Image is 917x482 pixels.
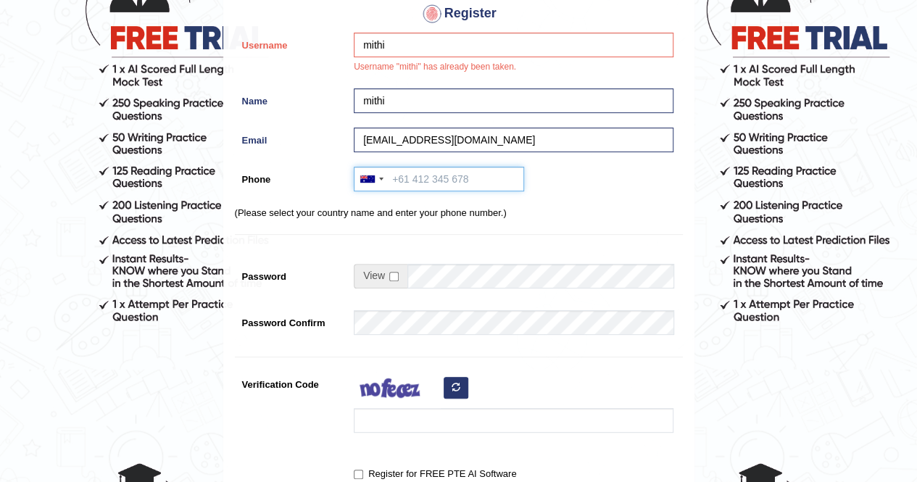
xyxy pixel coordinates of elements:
input: +61 412 345 678 [354,167,524,191]
label: Username [235,33,347,52]
div: Australia: +61 [354,167,388,191]
h4: Register [235,2,683,25]
label: Phone [235,167,347,186]
label: Verification Code [235,372,347,391]
label: Password Confirm [235,310,347,330]
label: Name [235,88,347,108]
label: Register for FREE PTE AI Software [354,467,516,481]
label: Password [235,264,347,283]
p: (Please select your country name and enter your phone number.) [235,206,683,220]
input: Register for FREE PTE AI Software [354,470,363,479]
input: Show/Hide Password [389,272,399,281]
label: Email [235,128,347,147]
